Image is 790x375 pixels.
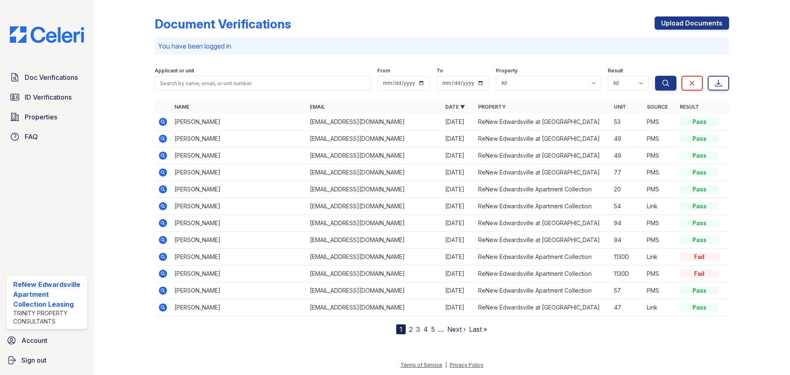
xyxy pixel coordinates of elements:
[644,164,676,181] td: PMS
[307,215,442,232] td: [EMAIL_ADDRESS][DOMAIN_NAME]
[13,309,84,326] div: Trinity Property Consultants
[655,16,729,30] a: Upload Documents
[307,147,442,164] td: [EMAIL_ADDRESS][DOMAIN_NAME]
[7,89,87,105] a: ID Verifications
[611,249,644,266] td: 1130D
[644,266,676,282] td: PMS
[307,114,442,130] td: [EMAIL_ADDRESS][DOMAIN_NAME]
[680,185,719,193] div: Pass
[21,355,46,365] span: Sign out
[171,114,307,130] td: [PERSON_NAME]
[307,282,442,299] td: [EMAIL_ADDRESS][DOMAIN_NAME]
[644,282,676,299] td: PMS
[644,232,676,249] td: PMS
[611,130,644,147] td: 49
[3,352,91,368] a: Sign out
[307,232,442,249] td: [EMAIL_ADDRESS][DOMAIN_NAME]
[644,198,676,215] td: Link
[611,114,644,130] td: 53
[475,164,610,181] td: ReNew Edwardsville at [GEOGRAPHIC_DATA]
[680,253,719,261] div: Fail
[475,147,610,164] td: ReNew Edwardsville at [GEOGRAPHIC_DATA]
[438,324,444,334] span: …
[307,249,442,266] td: [EMAIL_ADDRESS][DOMAIN_NAME]
[307,164,442,181] td: [EMAIL_ADDRESS][DOMAIN_NAME]
[450,362,483,368] a: Privacy Policy
[307,299,442,316] td: [EMAIL_ADDRESS][DOMAIN_NAME]
[442,282,475,299] td: [DATE]
[475,215,610,232] td: ReNew Edwardsville at [GEOGRAPHIC_DATA]
[680,270,719,278] div: Fail
[155,68,194,74] label: Applicant or unit
[680,286,719,295] div: Pass
[7,128,87,145] a: FAQ
[680,236,719,244] div: Pass
[475,266,610,282] td: ReNew Edwardsville Apartment Collection
[469,325,487,333] a: Last »
[608,68,623,74] label: Result
[416,325,420,333] a: 3
[13,280,84,309] div: ReNew Edwardsville Apartment Collection Leasing
[611,266,644,282] td: 1130D
[21,335,47,345] span: Account
[171,164,307,181] td: [PERSON_NAME]
[445,362,447,368] div: |
[475,299,610,316] td: ReNew Edwardsville at [GEOGRAPHIC_DATA]
[680,202,719,210] div: Pass
[155,16,291,31] div: Document Verifications
[478,104,506,110] a: Property
[409,325,413,333] a: 2
[475,114,610,130] td: ReNew Edwardsville at [GEOGRAPHIC_DATA]
[423,325,428,333] a: 4
[7,109,87,125] a: Properties
[611,198,644,215] td: 54
[431,325,435,333] a: 5
[158,41,726,51] p: You have been logged in
[680,104,699,110] a: Result
[25,72,78,82] span: Doc Verifications
[437,68,443,74] label: To
[475,198,610,215] td: ReNew Edwardsville Apartment Collection
[614,104,626,110] a: Unit
[25,92,72,102] span: ID Verifications
[171,249,307,266] td: [PERSON_NAME]
[611,282,644,299] td: 57
[611,299,644,316] td: 47
[307,266,442,282] td: [EMAIL_ADDRESS][DOMAIN_NAME]
[25,132,38,142] span: FAQ
[400,362,442,368] a: Terms of Service
[475,249,610,266] td: ReNew Edwardsville Apartment Collection
[171,130,307,147] td: [PERSON_NAME]
[307,130,442,147] td: [EMAIL_ADDRESS][DOMAIN_NAME]
[171,232,307,249] td: [PERSON_NAME]
[680,118,719,126] div: Pass
[442,130,475,147] td: [DATE]
[611,181,644,198] td: 20
[171,215,307,232] td: [PERSON_NAME]
[307,198,442,215] td: [EMAIL_ADDRESS][DOMAIN_NAME]
[647,104,668,110] a: Source
[25,112,57,122] span: Properties
[611,215,644,232] td: 94
[644,181,676,198] td: PMS
[396,324,406,334] div: 1
[445,104,465,110] a: Date ▼
[310,104,325,110] a: Email
[171,147,307,164] td: [PERSON_NAME]
[644,215,676,232] td: PMS
[171,299,307,316] td: [PERSON_NAME]
[171,266,307,282] td: [PERSON_NAME]
[442,181,475,198] td: [DATE]
[680,168,719,177] div: Pass
[644,299,676,316] td: Link
[611,232,644,249] td: 94
[680,135,719,143] div: Pass
[680,219,719,227] div: Pass
[442,164,475,181] td: [DATE]
[475,282,610,299] td: ReNew Edwardsville Apartment Collection
[644,147,676,164] td: PMS
[7,69,87,86] a: Doc Verifications
[442,232,475,249] td: [DATE]
[307,181,442,198] td: [EMAIL_ADDRESS][DOMAIN_NAME]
